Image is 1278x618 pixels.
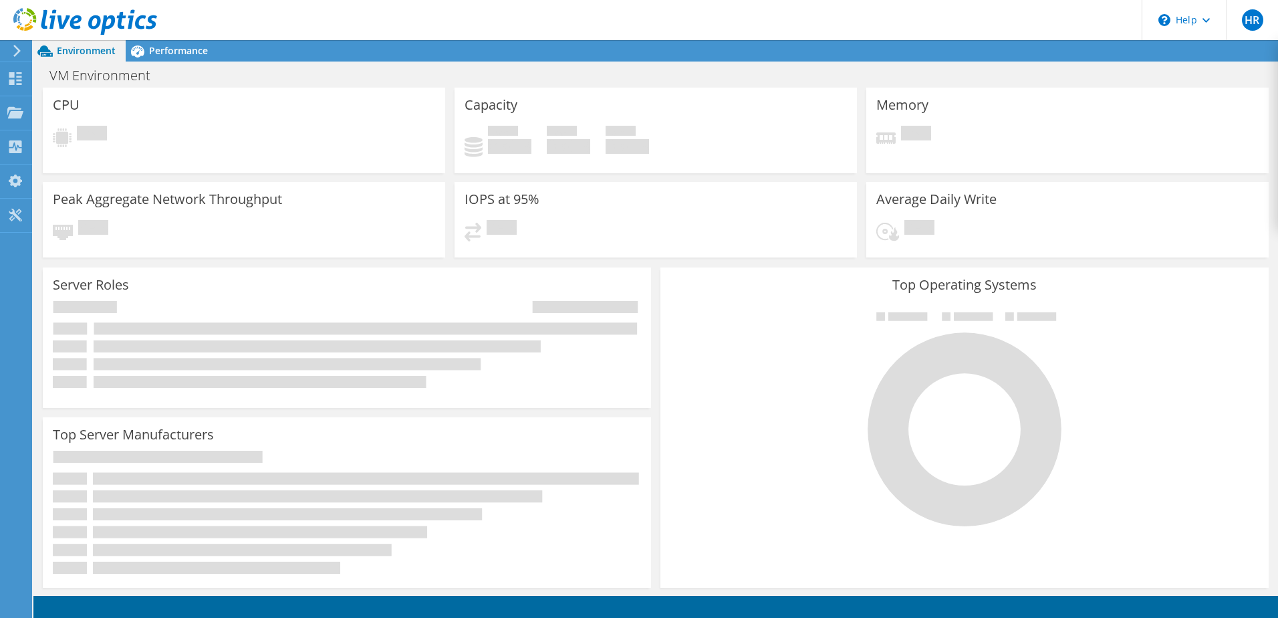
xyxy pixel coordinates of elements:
h4: 0 GiB [606,139,649,154]
h3: Top Operating Systems [670,278,1259,292]
h3: CPU [53,98,80,112]
span: Performance [149,44,208,57]
span: Pending [487,220,517,238]
span: Total [606,126,636,139]
span: HR [1242,9,1263,31]
h3: Average Daily Write [876,192,997,207]
h3: IOPS at 95% [465,192,539,207]
h3: Server Roles [53,278,129,292]
span: Free [547,126,577,139]
h4: 0 GiB [488,139,531,154]
span: Used [488,126,518,139]
h3: Peak Aggregate Network Throughput [53,192,282,207]
svg: \n [1158,14,1170,26]
h4: 0 GiB [547,139,590,154]
span: Pending [904,220,934,238]
span: Environment [57,44,116,57]
h3: Memory [876,98,928,112]
span: Pending [77,126,107,144]
h3: Capacity [465,98,517,112]
span: Pending [901,126,931,144]
h3: Top Server Manufacturers [53,427,214,442]
h1: VM Environment [43,68,171,83]
span: Pending [78,220,108,238]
